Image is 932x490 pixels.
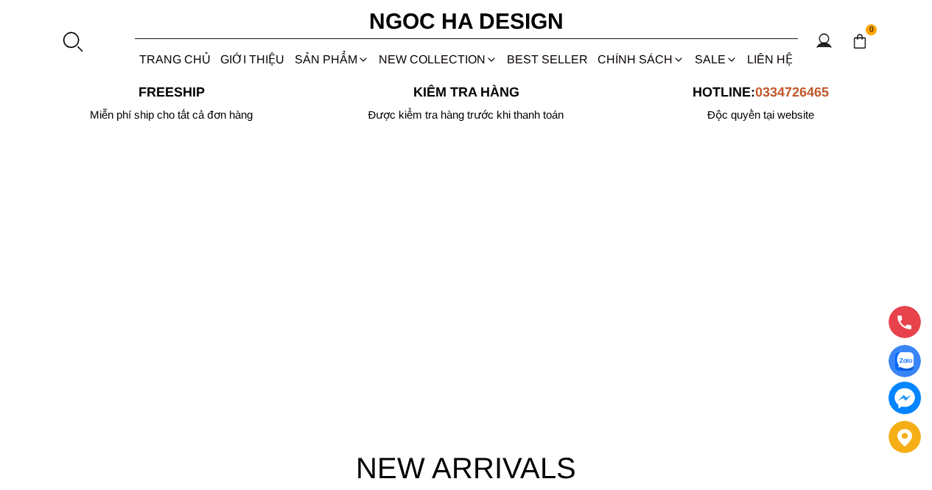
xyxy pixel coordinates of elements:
div: Miễn phí ship cho tất cả đơn hàng [24,108,319,122]
div: Chính sách [593,40,690,79]
a: Ngoc Ha Design [356,4,577,39]
span: 0 [866,24,877,36]
a: GIỚI THIỆU [216,40,290,79]
a: TRANG CHỦ [135,40,216,79]
span: 0334726465 [755,85,829,99]
a: LIÊN HỆ [742,40,797,79]
a: SALE [690,40,742,79]
p: Hotline: [614,85,908,100]
p: Freeship [24,85,319,100]
p: Được kiểm tra hàng trước khi thanh toán [319,108,614,122]
a: Display image [889,345,921,377]
h6: Độc quyền tại website [614,108,908,122]
img: img-CART-ICON-ksit0nf1 [852,33,868,49]
font: Kiểm tra hàng [413,85,519,99]
a: BEST SELLER [502,40,593,79]
div: SẢN PHẨM [290,40,374,79]
a: messenger [889,382,921,414]
img: Display image [895,352,914,371]
a: NEW COLLECTION [374,40,502,79]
